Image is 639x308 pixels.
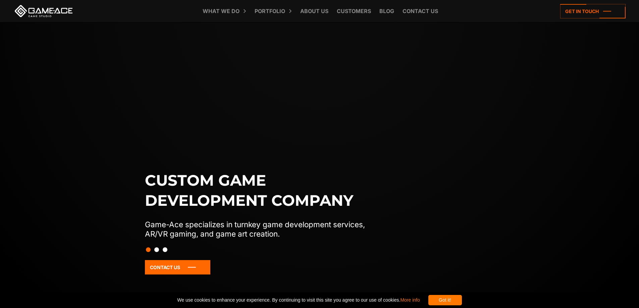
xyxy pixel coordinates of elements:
button: Slide 3 [163,244,167,255]
button: Slide 2 [154,244,159,255]
h1: Custom game development company [145,170,379,210]
p: Game-Ace specializes in turnkey game development services, AR/VR gaming, and game art creation. [145,220,379,239]
a: Get in touch [560,4,626,18]
a: Contact Us [145,260,210,274]
a: More info [400,297,420,303]
div: Got it! [428,295,462,305]
button: Slide 1 [146,244,151,255]
span: We use cookies to enhance your experience. By continuing to visit this site you agree to our use ... [177,295,420,305]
